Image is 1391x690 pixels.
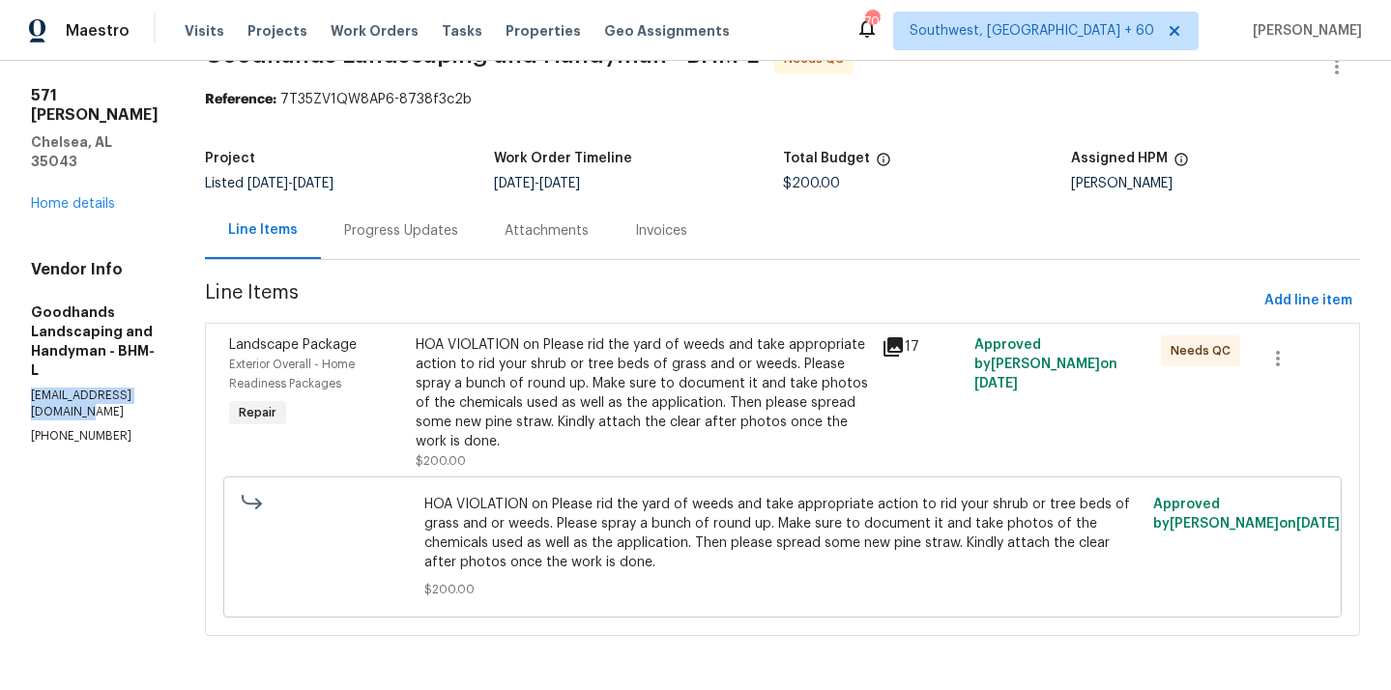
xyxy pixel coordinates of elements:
span: [DATE] [293,177,333,190]
p: [EMAIL_ADDRESS][DOMAIN_NAME] [31,388,159,420]
div: Invoices [635,221,687,241]
span: Exterior Overall - Home Readiness Packages [229,359,355,389]
span: Work Orders [331,21,419,41]
span: [DATE] [494,177,535,190]
a: Home details [31,197,115,211]
span: Projects [247,21,307,41]
span: $200.00 [783,177,840,190]
div: 707 [865,12,879,31]
span: Visits [185,21,224,41]
h5: Assigned HPM [1071,152,1168,165]
span: - [247,177,333,190]
div: HOA VIOLATION on Please rid the yard of weeds and take appropriate action to rid your shrub or tr... [416,335,870,451]
h4: Vendor Info [31,260,159,279]
span: The hpm assigned to this work order. [1174,152,1189,177]
span: Repair [231,403,284,422]
span: HOA VIOLATION on Please rid the yard of weeds and take appropriate action to rid your shrub or tr... [424,495,1142,572]
span: Listed [205,177,333,190]
span: Approved by [PERSON_NAME] on [974,338,1117,390]
p: [PHONE_NUMBER] [31,428,159,445]
button: Add line item [1257,283,1360,319]
span: Needs QC [1171,341,1238,360]
div: 17 [882,335,963,359]
span: The total cost of line items that have been proposed by Opendoor. This sum includes line items th... [876,152,891,177]
span: [DATE] [247,177,288,190]
div: Progress Updates [344,221,458,241]
span: Add line item [1264,289,1352,313]
h5: Work Order Timeline [494,152,632,165]
span: $200.00 [416,455,466,467]
h5: Project [205,152,255,165]
div: Line Items [228,220,298,240]
span: Line Items [205,283,1257,319]
h5: Total Budget [783,152,870,165]
span: Approved by [PERSON_NAME] on [1153,498,1340,531]
div: 7T35ZV1QW8AP6-8738f3c2b [205,90,1360,109]
span: Tasks [442,24,482,38]
span: [DATE] [539,177,580,190]
span: $200.00 [424,580,1142,599]
b: Reference: [205,93,276,106]
span: Maestro [66,21,130,41]
span: Properties [506,21,581,41]
h2: 571 [PERSON_NAME] [31,86,159,125]
h5: Goodhands Landscaping and Handyman - BHM-L [31,302,159,380]
span: [DATE] [1296,517,1340,531]
span: Geo Assignments [604,21,730,41]
span: Goodhands Landscaping and Handyman - BHM-L [205,43,759,67]
span: Landscape Package [229,338,357,352]
div: [PERSON_NAME] [1071,177,1360,190]
h5: Chelsea, AL 35043 [31,132,159,171]
div: Attachments [505,221,589,241]
span: - [494,177,580,190]
span: [DATE] [974,377,1018,390]
span: [PERSON_NAME] [1245,21,1362,41]
span: Southwest, [GEOGRAPHIC_DATA] + 60 [910,21,1154,41]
